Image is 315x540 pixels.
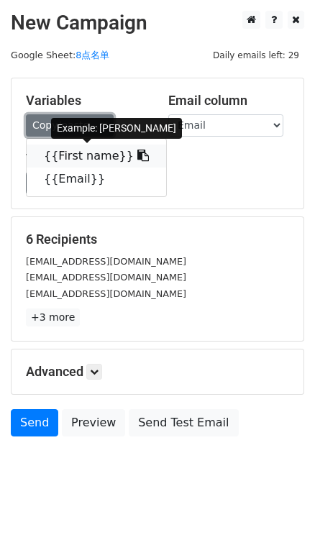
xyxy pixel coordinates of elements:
a: 8点名单 [76,50,109,60]
h5: Variables [26,93,147,109]
a: {{First name}} [27,145,166,168]
a: Send [11,409,58,436]
a: Daily emails left: 29 [208,50,304,60]
small: [EMAIL_ADDRESS][DOMAIN_NAME] [26,288,186,299]
a: Preview [62,409,125,436]
h5: Email column [168,93,289,109]
small: [EMAIL_ADDRESS][DOMAIN_NAME] [26,272,186,283]
h5: 6 Recipients [26,232,289,247]
a: Send Test Email [129,409,238,436]
a: +3 more [26,308,80,326]
small: [EMAIL_ADDRESS][DOMAIN_NAME] [26,256,186,267]
small: Google Sheet: [11,50,109,60]
div: Example: [PERSON_NAME] [51,118,182,139]
h2: New Campaign [11,11,304,35]
span: Daily emails left: 29 [208,47,304,63]
a: Copy/paste... [26,114,114,137]
div: 聊天小组件 [243,471,315,540]
iframe: Chat Widget [243,471,315,540]
h5: Advanced [26,364,289,380]
a: {{Email}} [27,168,166,191]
